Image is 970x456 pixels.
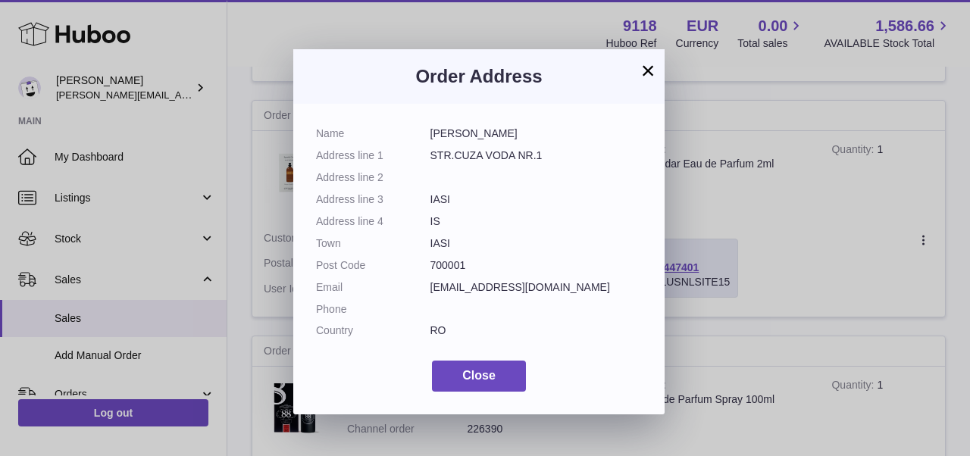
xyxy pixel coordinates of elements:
button: Close [432,361,526,392]
dt: Email [316,280,430,295]
dt: Phone [316,302,430,317]
button: × [639,61,657,80]
dd: [EMAIL_ADDRESS][DOMAIN_NAME] [430,280,643,295]
dd: IASI [430,192,643,207]
dd: RO [430,323,643,338]
dd: [PERSON_NAME] [430,126,643,141]
dt: Address line 3 [316,192,430,207]
span: Close [462,369,496,382]
dt: Name [316,126,430,141]
dd: IS [430,214,643,229]
dd: STR.CUZA VODA NR.1 [430,148,643,163]
dt: Address line 2 [316,170,430,185]
dt: Country [316,323,430,338]
dt: Town [316,236,430,251]
dd: 700001 [430,258,643,273]
dt: Address line 1 [316,148,430,163]
dd: IASI [430,236,643,251]
dt: Address line 4 [316,214,430,229]
h3: Order Address [316,64,642,89]
dt: Post Code [316,258,430,273]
